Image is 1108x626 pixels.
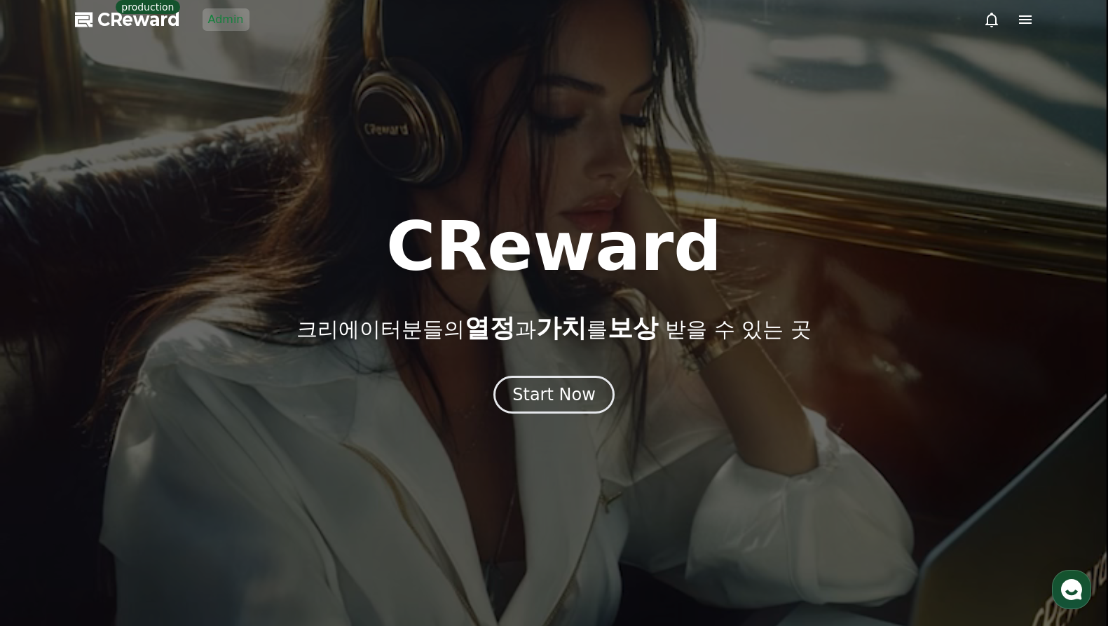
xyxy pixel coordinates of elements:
a: Start Now [493,390,615,403]
span: CReward [97,8,180,31]
span: 열정 [465,313,515,342]
span: 가치 [536,313,587,342]
a: CReward [75,8,180,31]
h1: CReward [386,213,722,280]
span: 보상 [608,313,658,342]
p: 크리에이터분들의 과 를 받을 수 있는 곳 [296,314,811,342]
a: Admin [203,8,249,31]
div: Start Now [512,383,596,406]
button: Start Now [493,376,615,414]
